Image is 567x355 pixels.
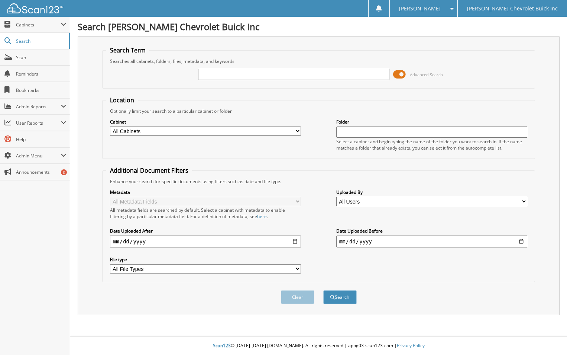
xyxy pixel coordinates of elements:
[16,169,66,175] span: Announcements
[16,136,66,143] span: Help
[467,6,558,11] span: [PERSON_NAME] Chevrolet Buick Inc
[336,236,527,247] input: end
[336,228,527,234] label: Date Uploaded Before
[323,290,357,304] button: Search
[110,189,301,195] label: Metadata
[16,103,61,110] span: Admin Reports
[106,58,531,64] div: Searches all cabinets, folders, files, metadata, and keywords
[16,87,66,93] span: Bookmarks
[61,169,67,175] div: 3
[106,46,149,54] legend: Search Term
[16,120,61,126] span: User Reports
[106,96,138,104] legend: Location
[106,108,531,114] div: Optionally limit your search to a particular cabinet or folder
[336,119,527,125] label: Folder
[106,178,531,185] div: Enhance your search for specific documents using filters such as date and file type.
[78,20,560,33] h1: Search [PERSON_NAME] Chevrolet Buick Inc
[7,3,63,13] img: scan123-logo-white.svg
[70,337,567,355] div: © [DATE]-[DATE] [DOMAIN_NAME]. All rights reserved | appg03-scan123-com |
[110,236,301,247] input: start
[410,72,443,77] span: Advanced Search
[397,342,425,349] a: Privacy Policy
[399,6,441,11] span: [PERSON_NAME]
[110,207,301,220] div: All metadata fields are searched by default. Select a cabinet with metadata to enable filtering b...
[110,256,301,263] label: File type
[281,290,314,304] button: Clear
[336,138,527,151] div: Select a cabinet and begin typing the name of the folder you want to search in. If the name match...
[16,38,65,44] span: Search
[336,189,527,195] label: Uploaded By
[16,71,66,77] span: Reminders
[110,119,301,125] label: Cabinet
[213,342,231,349] span: Scan123
[530,319,567,355] iframe: Chat Widget
[110,228,301,234] label: Date Uploaded After
[16,54,66,61] span: Scan
[106,166,192,175] legend: Additional Document Filters
[257,213,267,220] a: here
[16,153,61,159] span: Admin Menu
[16,22,61,28] span: Cabinets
